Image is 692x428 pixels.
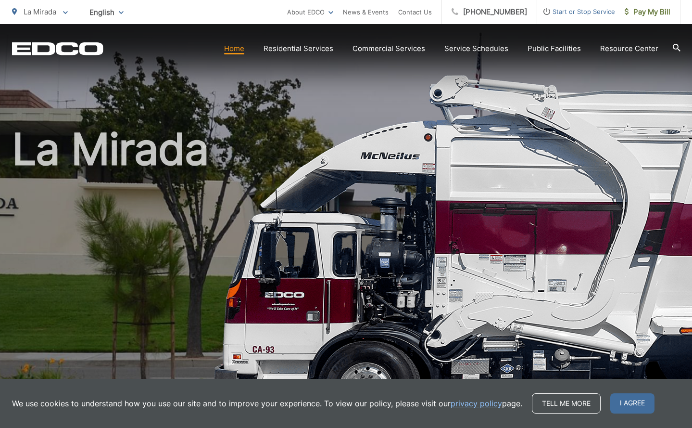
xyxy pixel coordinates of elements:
a: privacy policy [451,398,502,409]
span: La Mirada [24,7,56,16]
a: Public Facilities [528,43,581,54]
a: Resource Center [600,43,658,54]
a: Residential Services [264,43,333,54]
a: Contact Us [398,6,432,18]
a: EDCD logo. Return to the homepage. [12,42,103,55]
a: Commercial Services [352,43,425,54]
a: Home [224,43,244,54]
a: About EDCO [287,6,333,18]
a: News & Events [343,6,389,18]
span: Pay My Bill [625,6,670,18]
p: We use cookies to understand how you use our site and to improve your experience. To view our pol... [12,398,522,409]
a: Tell me more [532,393,601,414]
span: English [82,4,131,21]
a: Service Schedules [444,43,508,54]
span: I agree [610,393,654,414]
